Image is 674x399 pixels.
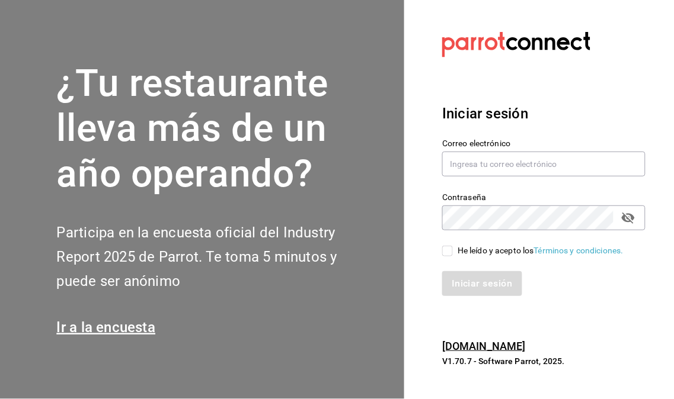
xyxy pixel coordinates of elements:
[442,139,510,148] font: Correo electrónico
[57,224,337,289] font: Participa en la encuesta oficial del Industry Report 2025 de Parrot. Te toma 5 minutos y puede se...
[442,340,526,352] a: [DOMAIN_NAME]
[442,192,486,202] font: Contraseña
[618,208,638,228] button: campo de contraseña
[534,246,624,255] a: Términos y condiciones.
[442,152,646,176] input: Ingresa tu correo electrónico
[57,319,156,336] a: Ir a la encuesta
[57,61,328,197] font: ¿Tu restaurante lleva más de un año operando?
[458,246,534,255] font: He leído y acepto los
[442,356,565,366] font: V1.70.7 - Software Parrot, 2025.
[442,105,528,122] font: Iniciar sesión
